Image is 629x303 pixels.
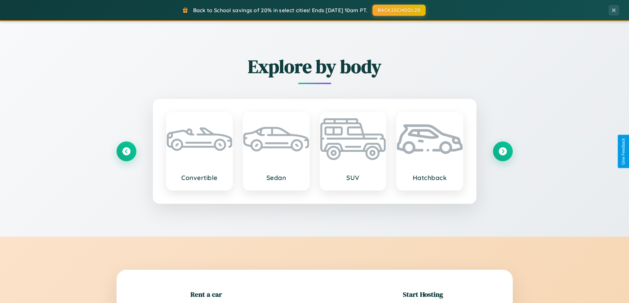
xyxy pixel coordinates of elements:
h2: Start Hosting [403,289,443,299]
h3: Hatchback [403,174,456,182]
h3: Convertible [173,174,226,182]
button: BACK2SCHOOL20 [372,5,426,16]
h3: Sedan [250,174,302,182]
h2: Explore by body [117,54,513,79]
span: Back to School savings of 20% in select cities! Ends [DATE] 10am PT. [193,7,367,14]
h2: Rent a car [191,289,222,299]
h3: SUV [327,174,379,182]
div: Give Feedback [621,138,626,165]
